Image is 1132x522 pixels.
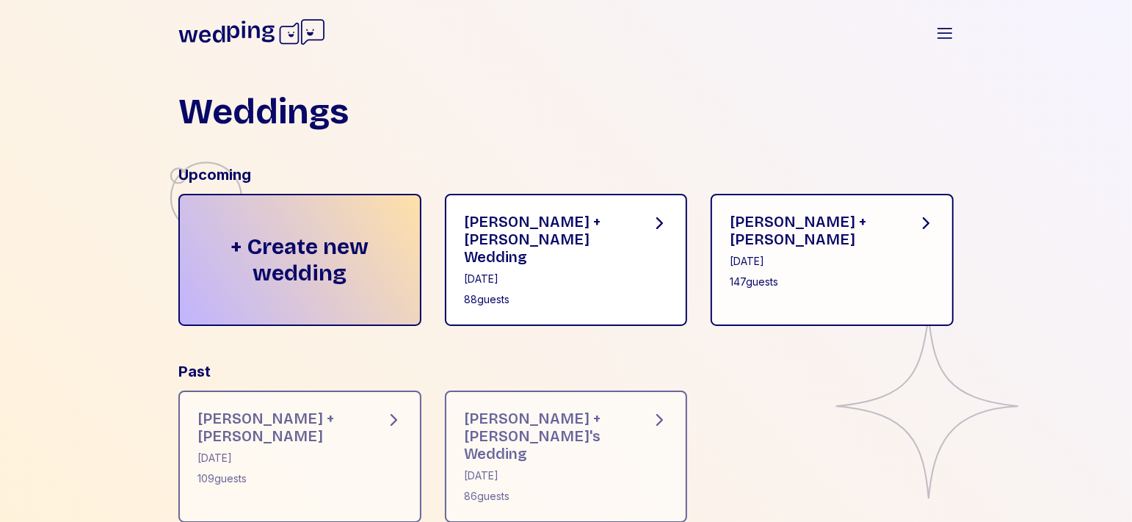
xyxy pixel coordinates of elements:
div: [DATE] [197,451,361,465]
div: + Create new wedding [178,194,421,326]
div: [PERSON_NAME] + [PERSON_NAME]'s Wedding [464,410,628,463]
div: [PERSON_NAME] + [PERSON_NAME] [730,213,893,248]
div: Upcoming [178,164,954,185]
div: Past [178,361,954,382]
div: [PERSON_NAME] + [PERSON_NAME] [197,410,361,445]
div: 147 guests [730,275,893,289]
div: [PERSON_NAME] + [PERSON_NAME] Wedding [464,213,628,266]
div: [DATE] [464,468,628,483]
div: [DATE] [464,272,628,286]
div: 88 guests [464,292,628,307]
div: 109 guests [197,471,361,486]
div: 86 guests [464,489,628,504]
h1: Weddings [178,94,349,129]
div: [DATE] [730,254,893,269]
